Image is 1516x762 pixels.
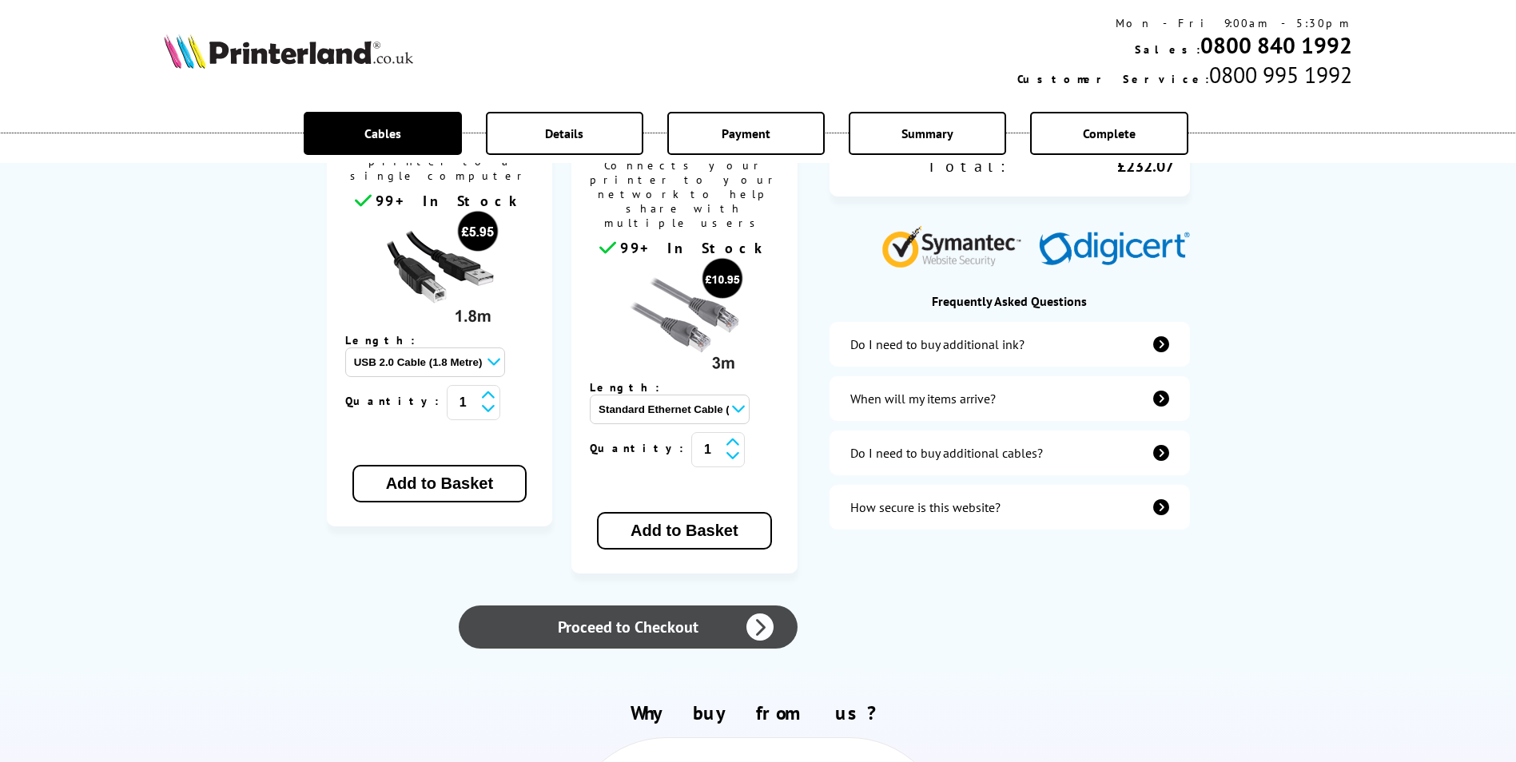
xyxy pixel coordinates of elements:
img: usb cable [380,210,499,330]
div: £232.07 [1009,156,1173,177]
img: Digicert [1039,232,1190,268]
img: Printerland Logo [164,34,413,69]
img: Ethernet cable [624,257,744,377]
span: Length: [345,333,431,347]
span: Connects your printer to your network to help share with multiple users [579,154,790,238]
a: additional-cables [830,431,1190,475]
h2: Why buy from us? [164,700,1351,725]
a: items-arrive [830,376,1190,421]
span: Connects your printer to a single computer [335,136,545,191]
span: Cables [364,125,401,141]
div: Do I need to buy additional ink? [850,336,1025,352]
span: 0800 995 1992 [1209,60,1352,89]
div: Mon - Fri 9:00am - 5:30pm [1017,16,1352,30]
div: Frequently Asked Questions [830,293,1190,309]
span: Complete [1083,125,1136,141]
span: Quantity: [345,394,447,408]
img: Symantec Website Security [881,222,1033,268]
span: 99+ In Stock [376,192,524,210]
div: How secure is this website? [850,499,1001,515]
div: Total: [846,156,1009,177]
button: Add to Basket [352,465,527,502]
span: Payment [722,125,770,141]
span: Customer Service: [1017,72,1209,86]
div: Do I need to buy additional cables? [850,445,1043,461]
a: 0800 840 1992 [1200,30,1352,60]
a: Proceed to Checkout [459,605,798,649]
span: Details [545,125,583,141]
span: Quantity: [590,441,691,455]
span: 99+ In Stock [620,239,769,257]
a: secure-website [830,485,1190,530]
button: Add to Basket [597,512,771,550]
div: When will my items arrive? [850,391,996,407]
a: additional-ink [830,322,1190,367]
span: Sales: [1135,42,1200,57]
span: Summary [901,125,953,141]
span: Length: [590,380,675,395]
